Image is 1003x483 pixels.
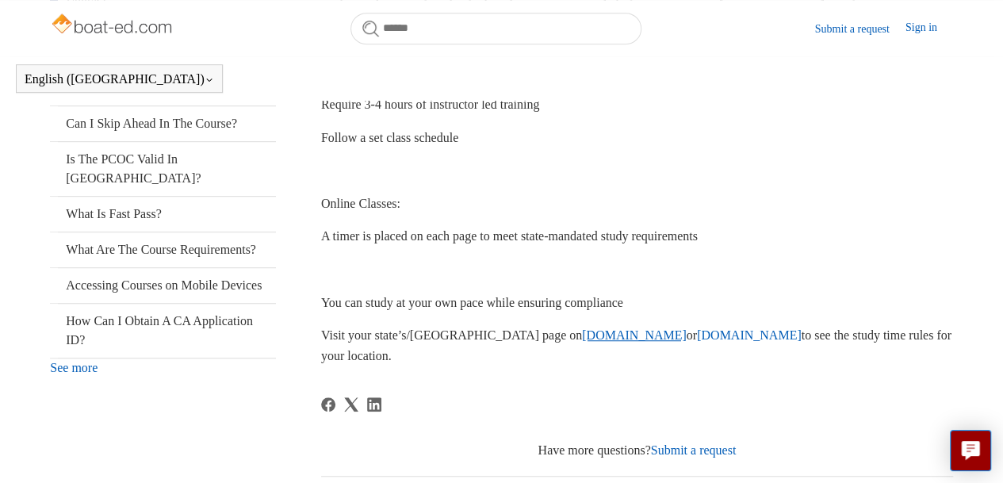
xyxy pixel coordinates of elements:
[950,430,991,471] button: Live chat
[344,397,358,412] svg: Share this page on X Corp
[350,13,641,44] input: Search
[321,296,623,309] span: You can study at your own pace while ensuring compliance
[50,304,276,358] a: How Can I Obtain A CA Application ID?
[50,232,276,267] a: What Are The Course Requirements?
[321,229,698,243] span: A timer is placed on each page to meet state-mandated study requirements
[905,19,953,38] a: Sign in
[815,21,905,37] a: Submit a request
[321,397,335,412] a: Facebook
[321,441,953,460] div: Have more questions?
[50,268,276,303] a: Accessing Courses on Mobile Devices
[344,397,358,412] a: X Corp
[697,328,802,342] a: [DOMAIN_NAME]
[367,397,381,412] a: LinkedIn
[25,72,214,86] button: English ([GEOGRAPHIC_DATA])
[367,397,381,412] svg: Share this page on LinkedIn
[321,131,458,144] span: Follow a set class schedule
[50,197,276,232] a: What Is Fast Pass?
[321,328,951,362] span: Visit your state’s/[GEOGRAPHIC_DATA] page on or to see the study time rules for your location.
[651,443,737,457] a: Submit a request
[50,106,276,141] a: Can I Skip Ahead In The Course?
[50,10,176,41] img: Boat-Ed Help Center home page
[50,361,98,374] a: See more
[50,142,276,196] a: Is The PCOC Valid In [GEOGRAPHIC_DATA]?
[582,328,687,342] a: [DOMAIN_NAME]
[321,197,400,210] span: Online Classes:
[321,98,540,111] span: Require 3-4 hours of instructor led training
[321,397,335,412] svg: Share this page on Facebook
